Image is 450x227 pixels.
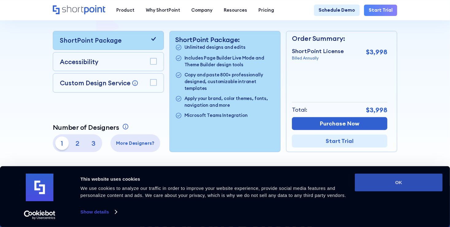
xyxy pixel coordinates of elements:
a: Why ShortPoint [140,5,186,16]
div: Resources [224,7,247,13]
p: $3,998 [366,105,387,115]
button: OK [355,174,443,191]
a: Home [53,5,105,15]
p: Total: [292,106,307,114]
p: 2 [71,137,84,150]
a: Product [111,5,140,16]
p: Copy and paste 800+ professionally designed, customizable intranet templates [184,71,275,92]
a: Number of Designers [53,123,130,131]
p: Number of Designers [53,123,119,131]
p: ShortPoint Package: [175,36,274,44]
p: Includes Page Builder Live Mode and Theme Builder design tools [184,55,275,68]
div: This website uses cookies [80,175,348,183]
div: Pricing [258,7,274,13]
img: logo [26,174,53,201]
div: Product [116,7,134,13]
p: Unlimited designs and edits [184,44,246,52]
a: Company [186,5,218,16]
a: Resources [218,5,253,16]
p: ShortPoint License [292,47,344,55]
a: Show details [80,207,117,217]
a: Purchase Now [292,117,387,130]
p: Order Summary: [292,33,387,44]
p: Apply your brand, color themes, fonts, navigation and more [184,95,275,109]
p: More Designers? [113,140,158,147]
div: Company [192,7,213,13]
p: 3 [87,137,100,150]
span: We use cookies to analyze our traffic in order to improve your website experience, provide social... [80,186,346,198]
a: Start Trial [364,5,397,16]
p: Microsoft Teams Integration [184,112,248,120]
a: Pricing [253,5,280,16]
div: Why ShortPoint [146,7,180,13]
p: $3,998 [366,47,387,57]
a: Usercentrics Cookiebot - opens in a new window [13,210,67,220]
p: ShortPoint Package [60,36,122,45]
p: 1 [55,137,69,150]
a: Schedule Demo [314,5,359,16]
p: Accessibility [60,57,98,67]
a: Start Trial [292,135,387,148]
p: Billed Annually [292,55,344,61]
p: Custom Design Service [60,79,130,87]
